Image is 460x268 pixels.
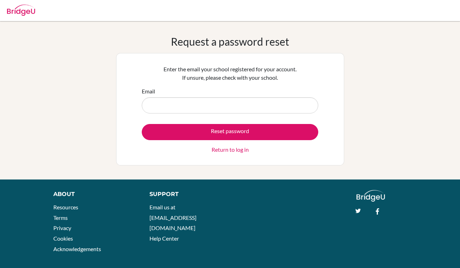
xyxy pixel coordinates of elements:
a: Acknowledgements [53,246,101,252]
img: logo_white@2x-f4f0deed5e89b7ecb1c2cc34c3e3d731f90f0f143d5ea2071677605dd97b5244.png [356,190,385,202]
label: Email [142,87,155,96]
a: Terms [53,214,68,221]
h1: Request a password reset [171,35,289,48]
p: Enter the email your school registered for your account. If unsure, please check with your school. [142,65,318,82]
a: Resources [53,204,78,210]
img: Bridge-U [7,5,35,16]
a: Email us at [EMAIL_ADDRESS][DOMAIN_NAME] [149,204,196,231]
div: About [53,190,134,198]
button: Reset password [142,124,318,140]
div: Support [149,190,223,198]
a: Return to log in [212,145,249,154]
a: Privacy [53,224,71,231]
a: Cookies [53,235,73,242]
a: Help Center [149,235,179,242]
